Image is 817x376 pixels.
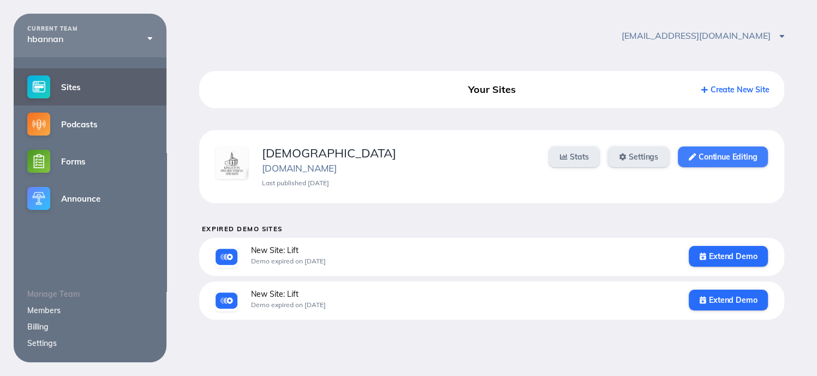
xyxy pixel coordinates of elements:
[216,146,248,179] img: hfpah3mxoqtvh8wk.jpg
[262,162,337,174] a: [DOMAIN_NAME]
[251,246,676,255] div: New Site: Lift
[14,180,166,217] a: Announce
[27,305,61,315] a: Members
[216,246,237,268] img: lift.png
[262,146,536,160] div: [DEMOGRAPHIC_DATA]
[14,105,166,143] a: Podcasts
[689,290,768,310] a: Extend Demo
[14,143,166,180] a: Forms
[202,225,785,232] h5: Expired Demo Sites
[27,322,49,332] a: Billing
[608,146,669,167] a: Settings
[678,146,768,167] a: Continue Editing
[27,34,153,44] div: hbannan
[251,290,676,298] div: New Site: Lift
[622,30,784,41] span: [EMAIL_ADDRESS][DOMAIN_NAME]
[27,75,50,98] img: sites-small@2x.png
[549,146,599,167] a: Stats
[14,68,166,105] a: Sites
[262,179,536,187] div: Last published [DATE]
[27,338,57,348] a: Settings
[27,150,50,173] img: forms-small@2x.png
[701,85,770,95] a: Create New Site
[689,246,768,267] a: Extend Demo
[27,113,50,136] img: podcasts-small@2x.png
[216,290,237,312] img: lift.png
[399,80,585,99] div: Your Sites
[27,187,50,210] img: announce-small@2x.png
[251,257,676,265] div: Demo expired on [DATE]
[27,26,153,32] div: CURRENT TEAM
[27,289,80,299] span: Manage Team
[251,301,676,309] div: Demo expired on [DATE]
